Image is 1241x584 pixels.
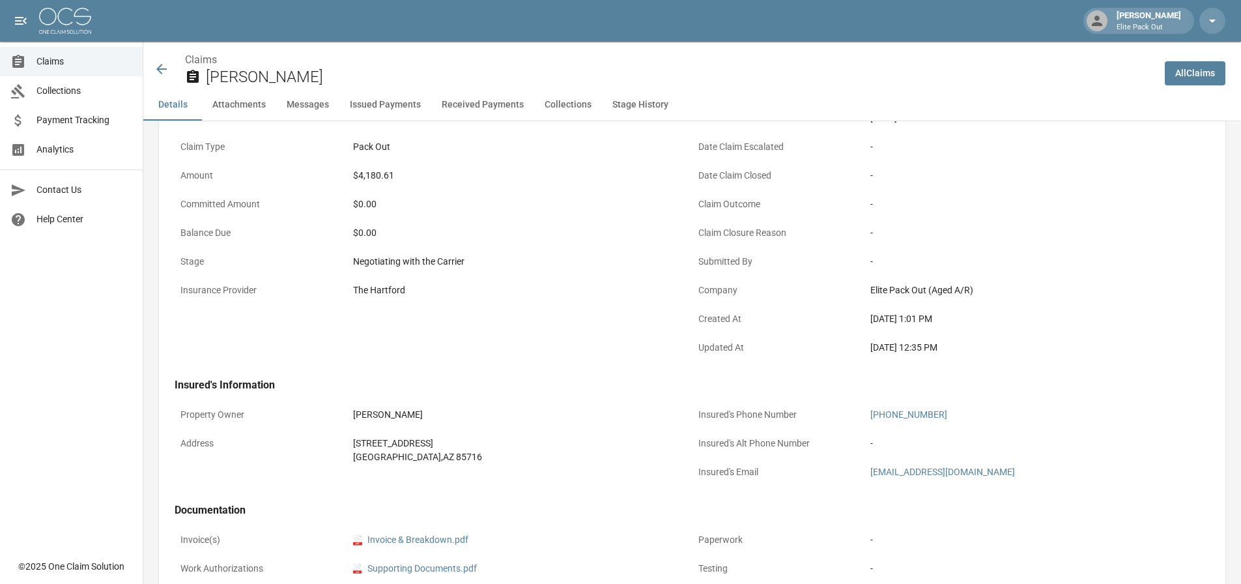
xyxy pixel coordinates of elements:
[175,192,347,217] p: Committed Amount
[353,226,687,240] div: $0.00
[353,437,687,450] div: [STREET_ADDRESS]
[353,169,687,182] div: $4,180.61
[870,255,1204,269] div: -
[18,560,124,573] div: © 2025 One Claim Solution
[692,335,865,360] p: Updated At
[353,533,468,547] a: pdfInvoice & Breakdown.pdf
[1111,9,1186,33] div: [PERSON_NAME]
[692,134,865,160] p: Date Claim Escalated
[353,408,687,422] div: [PERSON_NAME]
[870,562,1204,576] div: -
[185,53,217,66] a: Claims
[1165,61,1225,85] a: AllClaims
[353,140,687,154] div: Pack Out
[36,55,132,68] span: Claims
[692,278,865,303] p: Company
[692,220,865,246] p: Claim Closure Reason
[870,169,1204,182] div: -
[692,249,865,274] p: Submitted By
[353,284,687,297] div: The Hartford
[339,89,431,121] button: Issued Payments
[175,379,1210,392] h4: Insured's Information
[8,8,34,34] button: open drawer
[692,556,865,581] p: Testing
[692,431,865,456] p: Insured's Alt Phone Number
[36,84,132,98] span: Collections
[692,192,865,217] p: Claim Outcome
[206,68,1154,87] h2: [PERSON_NAME]
[36,183,132,197] span: Contact Us
[692,402,865,428] p: Insured's Phone Number
[39,8,91,34] img: ocs-logo-white-transparent.png
[870,409,947,420] a: [PHONE_NUMBER]
[870,533,1204,547] div: -
[870,437,1204,450] div: -
[870,284,1204,297] div: Elite Pack Out (Aged A/R)
[692,163,865,188] p: Date Claim Closed
[175,504,1210,517] h4: Documentation
[175,278,347,303] p: Insurance Provider
[175,134,347,160] p: Claim Type
[175,556,347,581] p: Work Authorizations
[202,89,276,121] button: Attachments
[353,562,477,576] a: pdfSupporting Documents.pdf
[36,113,132,127] span: Payment Tracking
[175,431,347,456] p: Address
[143,89,202,121] button: Details
[175,402,347,428] p: Property Owner
[534,89,602,121] button: Collections
[276,89,339,121] button: Messages
[870,467,1015,477] a: [EMAIL_ADDRESS][DOMAIN_NAME]
[870,140,1204,154] div: -
[175,220,347,246] p: Balance Due
[143,89,1241,121] div: anchor tabs
[870,312,1204,326] div: [DATE] 1:01 PM
[175,163,347,188] p: Amount
[692,527,865,553] p: Paperwork
[431,89,534,121] button: Received Payments
[870,197,1204,211] div: -
[175,527,347,553] p: Invoice(s)
[1117,22,1181,33] p: Elite Pack Out
[602,89,679,121] button: Stage History
[36,212,132,226] span: Help Center
[36,143,132,156] span: Analytics
[870,226,1204,240] div: -
[353,255,687,269] div: Negotiating with the Carrier
[175,249,347,274] p: Stage
[692,460,865,485] p: Insured's Email
[185,52,1154,68] nav: breadcrumb
[353,197,687,211] div: $0.00
[870,341,1204,355] div: [DATE] 12:35 PM
[692,306,865,332] p: Created At
[353,450,687,464] div: [GEOGRAPHIC_DATA] , AZ 85716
